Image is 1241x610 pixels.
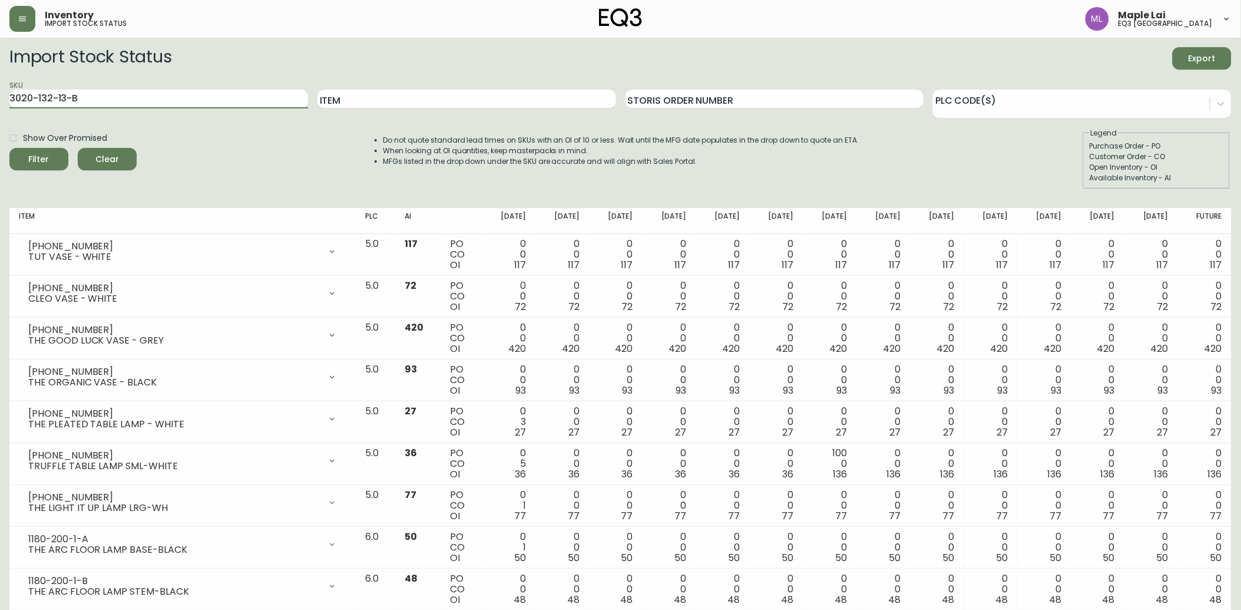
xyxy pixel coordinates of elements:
div: 0 0 [759,406,794,438]
span: 136 [1047,467,1061,481]
span: 72 [622,300,633,314]
div: TUT VASE - WHITE [28,252,320,262]
span: 136 [886,467,901,481]
span: 72 [515,300,526,314]
span: 93 [405,362,417,376]
div: 0 0 [1134,490,1169,522]
div: [PHONE_NUMBER]THE PLEATED TABLE LAMP - WHITE [19,406,346,432]
div: 0 0 [598,364,633,396]
div: 0 0 [973,406,1008,438]
button: Clear [78,148,137,170]
div: 0 0 [813,281,848,312]
span: 36 [622,467,633,481]
span: 27 [729,426,740,439]
span: 420 [1204,342,1222,355]
span: 77 [1103,509,1115,523]
th: [DATE] [696,208,750,234]
span: 27 [515,426,526,439]
span: 93 [1212,384,1222,397]
div: 0 5 [491,448,526,480]
span: 93 [997,384,1008,397]
div: [PHONE_NUMBER]TRUFFLE TABLE LAMP SML-WHITE [19,448,346,474]
div: Available Inventory - AI [1090,173,1224,183]
td: 5.0 [356,276,395,318]
span: 77 [405,488,416,502]
div: THE PLEATED TABLE LAMP - WHITE [28,419,320,430]
button: Export [1173,47,1232,70]
div: 0 0 [1027,406,1061,438]
div: 0 0 [919,448,954,480]
span: 420 [990,342,1008,355]
span: 27 [676,426,687,439]
span: 72 [1211,300,1222,314]
span: 72 [889,300,901,314]
div: 0 0 [598,406,633,438]
div: 0 0 [706,322,740,354]
span: Clear [87,152,127,167]
div: TRUFFLE TABLE LAMP SML-WHITE [28,461,320,471]
th: [DATE] [910,208,964,234]
div: [PHONE_NUMBER]THE GOOD LUCK VASE - GREY [19,322,346,348]
span: 420 [1097,342,1115,355]
div: [PHONE_NUMBER]THE LIGHT IT UP LAMP LRG-WH [19,490,346,516]
span: 117 [1210,258,1222,272]
div: 0 0 [813,322,848,354]
span: 117 [514,258,526,272]
div: 0 0 [919,406,954,438]
div: THE ARC FLOOR LAMP BASE-BLACK [28,545,320,555]
div: 0 0 [706,364,740,396]
li: Do not quote standard lead times on SKUs with an OI of 10 or less. Wait until the MFG date popula... [383,135,859,146]
div: 0 0 [919,364,954,396]
div: 0 0 [491,364,526,396]
span: 117 [942,258,954,272]
td: 5.0 [356,401,395,443]
div: 0 0 [759,281,794,312]
span: 93 [944,384,954,397]
div: 0 0 [813,364,848,396]
span: 36 [405,446,417,460]
div: 0 0 [1134,322,1169,354]
div: 0 0 [866,239,901,271]
span: OI [451,426,461,439]
span: 136 [1154,467,1169,481]
span: 27 [1157,426,1169,439]
div: [PHONE_NUMBER] [28,492,320,503]
span: 72 [836,300,848,314]
span: 420 [1151,342,1169,355]
div: 0 0 [813,239,848,271]
div: 0 0 [1187,490,1222,522]
div: 0 0 [759,448,794,480]
div: CLEO VASE - WHITE [28,294,320,304]
div: PO CO [451,322,472,354]
span: 136 [1208,467,1222,481]
div: 0 0 [973,281,1008,312]
span: 420 [883,342,901,355]
legend: Legend [1090,128,1118,139]
span: 72 [997,300,1008,314]
div: 0 0 [652,490,687,522]
span: 420 [669,342,687,355]
span: Inventory [45,11,94,20]
div: 0 0 [598,239,633,271]
span: 27 [1050,426,1061,439]
th: [DATE] [589,208,643,234]
div: 1180-200-1-ATHE ARC FLOOR LAMP BASE-BLACK [19,532,346,558]
div: 0 0 [759,532,794,563]
div: 100 0 [813,448,848,480]
span: 36 [729,467,740,481]
div: 0 0 [866,281,901,312]
div: 0 0 [545,239,580,271]
img: logo [599,8,643,27]
div: 0 1 [491,490,526,522]
span: 136 [940,467,954,481]
span: 117 [836,258,848,272]
th: [DATE] [1124,208,1178,234]
th: [DATE] [482,208,535,234]
div: [PHONE_NUMBER] [28,408,320,419]
div: 0 0 [973,490,1008,522]
div: 0 0 [1187,448,1222,480]
span: 117 [675,258,687,272]
span: 420 [776,342,794,355]
th: Item [9,208,356,234]
div: 0 0 [598,281,633,312]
